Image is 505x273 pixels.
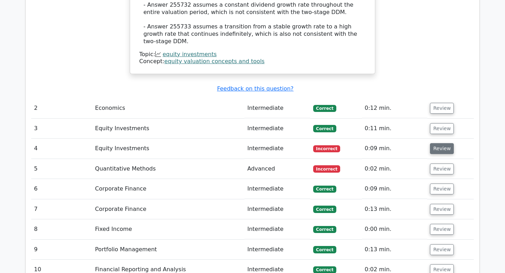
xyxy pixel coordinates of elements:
span: Correct [313,206,336,213]
td: Intermediate [244,98,310,118]
td: 3 [31,119,92,139]
button: Review [430,244,454,255]
td: 2 [31,98,92,118]
td: 5 [31,159,92,179]
span: Correct [313,105,336,112]
td: Economics [92,98,244,118]
button: Review [430,184,454,194]
button: Review [430,123,454,134]
td: 0:02 min. [362,159,427,179]
a: equity investments [163,51,217,58]
button: Review [430,143,454,154]
button: Review [430,103,454,114]
button: Review [430,204,454,215]
button: Review [430,164,454,174]
td: Intermediate [244,240,310,260]
div: Concept: [139,58,366,65]
td: 8 [31,219,92,239]
span: Correct [313,186,336,193]
td: Fixed Income [92,219,244,239]
td: Quantitative Methods [92,159,244,179]
td: Intermediate [244,139,310,159]
td: 0:11 min. [362,119,427,139]
td: 7 [31,199,92,219]
td: Portfolio Management [92,240,244,260]
div: Topic: [139,51,366,58]
td: 0:00 min. [362,219,427,239]
td: Equity Investments [92,119,244,139]
span: Correct [313,226,336,233]
td: 0:09 min. [362,179,427,199]
td: Intermediate [244,119,310,139]
td: 0:09 min. [362,139,427,159]
td: Intermediate [244,179,310,199]
a: Feedback on this question? [217,85,294,92]
td: 0:12 min. [362,98,427,118]
td: 0:13 min. [362,199,427,219]
span: Correct [313,246,336,253]
td: Corporate Finance [92,179,244,199]
td: 9 [31,240,92,260]
span: Incorrect [313,165,340,172]
td: Corporate Finance [92,199,244,219]
span: Incorrect [313,145,340,152]
td: 0:13 min. [362,240,427,260]
td: Equity Investments [92,139,244,159]
td: 6 [31,179,92,199]
td: 4 [31,139,92,159]
td: Intermediate [244,199,310,219]
button: Review [430,224,454,235]
td: Intermediate [244,219,310,239]
span: Correct [313,125,336,132]
a: equity valuation concepts and tools [164,58,265,65]
td: Advanced [244,159,310,179]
